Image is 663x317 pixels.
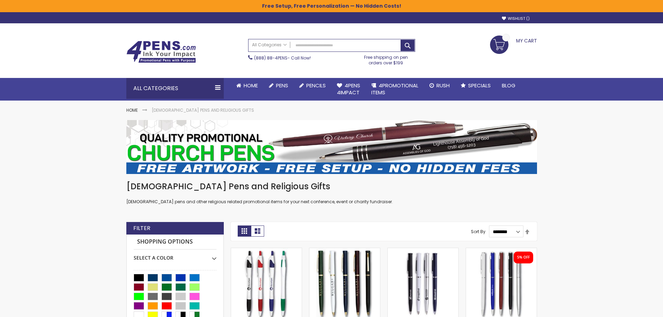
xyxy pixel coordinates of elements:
[126,120,537,174] img: Church Pens and Religious Gifts
[134,235,216,249] strong: Shopping Options
[254,55,311,61] span: - Call Now!
[254,55,287,61] a: (888) 88-4PENS
[134,249,216,261] div: Select A Color
[126,181,537,192] h1: [DEMOGRAPHIC_DATA] Pens and Religious Gifts
[152,107,254,113] strong: [DEMOGRAPHIC_DATA] Pens and Religious Gifts
[231,78,263,93] a: Home
[263,78,294,93] a: Pens
[238,225,251,237] strong: Grid
[496,78,521,93] a: Blog
[252,42,287,48] span: All Categories
[126,107,138,113] a: Home
[337,82,360,96] span: 4Pens 4impact
[424,78,455,93] a: Rush
[294,78,331,93] a: Pencils
[436,82,450,89] span: Rush
[455,78,496,93] a: Specials
[331,78,366,101] a: 4Pens4impact
[471,229,486,235] label: Sort By
[244,82,258,89] span: Home
[309,248,380,254] a: Angel Gold Twist Pen
[357,52,415,66] div: Free shipping on pen orders over $199
[468,82,491,89] span: Specials
[248,39,290,51] a: All Categories
[371,82,418,96] span: 4PROMOTIONAL ITEMS
[366,78,424,101] a: 4PROMOTIONALITEMS
[502,16,530,21] a: Wishlist
[306,82,326,89] span: Pencils
[126,41,196,63] img: 4Pens Custom Pens and Promotional Products
[276,82,288,89] span: Pens
[388,248,458,254] a: Angel Silver Twist Pens
[502,82,515,89] span: Blog
[126,181,537,205] div: [DEMOGRAPHIC_DATA] pens and other religious related promotional items for your next conference, e...
[126,78,224,99] div: All Categories
[466,248,537,254] a: Slim Twist Pens
[517,255,530,260] div: 5% OFF
[231,248,302,254] a: Gripped Slimster Pen
[133,224,150,232] strong: Filter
